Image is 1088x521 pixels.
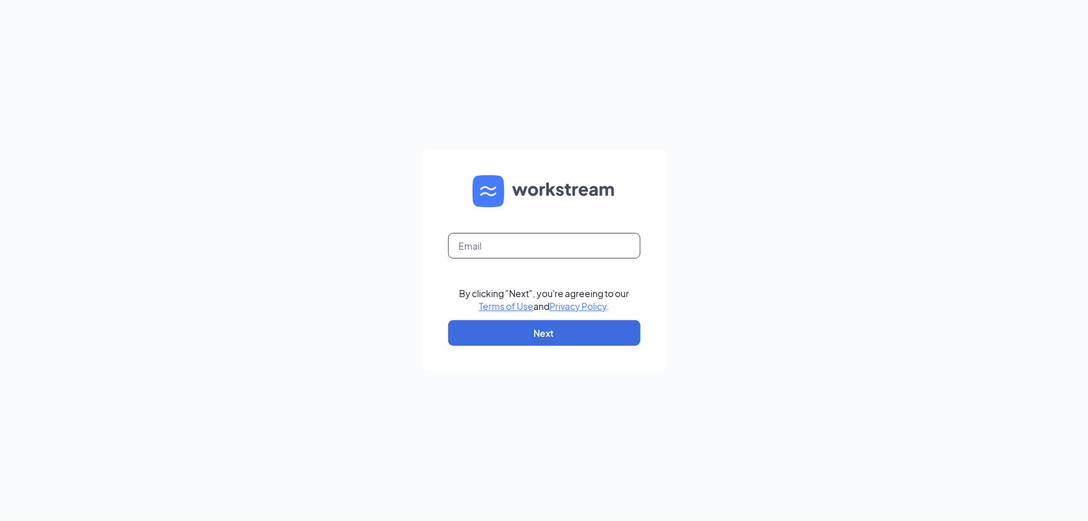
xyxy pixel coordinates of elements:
[549,300,607,312] a: Privacy Policy
[448,233,640,259] input: Email
[473,175,616,207] img: WS logo and Workstream text
[448,320,640,346] button: Next
[459,287,629,312] div: By clicking "Next", you're agreeing to our and .
[479,300,533,312] a: Terms of Use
